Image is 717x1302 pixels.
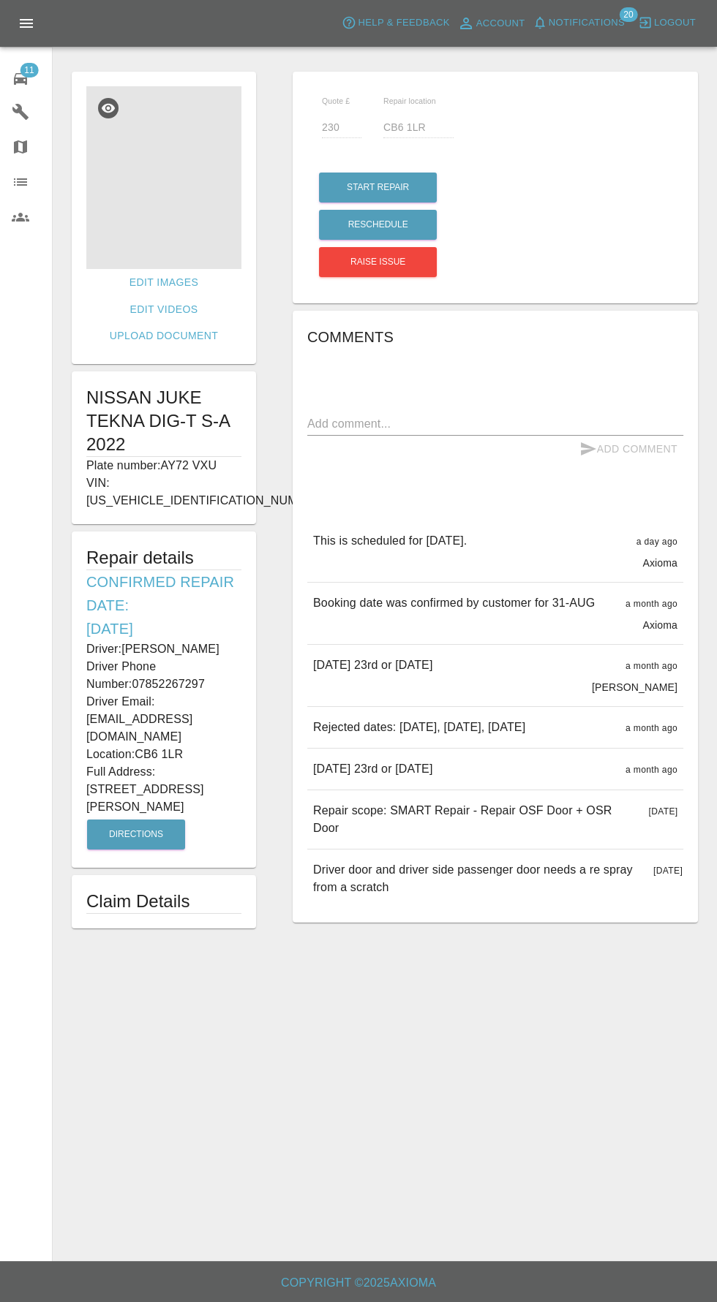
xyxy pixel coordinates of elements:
p: Axioma [642,618,677,632]
p: Repair scope: SMART Repair - Repair OSF Door + OSR Door [313,802,637,837]
h1: NISSAN JUKE TEKNA DIG-T S-A 2022 [86,386,241,456]
a: Edit Images [124,269,204,296]
button: Reschedule [319,210,437,240]
a: Edit Videos [124,296,204,323]
span: a month ago [626,599,677,609]
span: Logout [654,15,696,31]
button: Open drawer [9,6,44,41]
span: [DATE] [653,866,683,876]
p: Plate number: AY72 VXU [86,457,241,474]
button: Logout [634,12,699,34]
p: Driver door and driver side passenger door needs a re spray from a scratch [313,861,642,896]
p: Driver Email: [EMAIL_ADDRESS][DOMAIN_NAME] [86,693,241,746]
span: 11 [20,63,38,77]
button: Start Repair [319,173,437,203]
span: Help & Feedback [358,15,449,31]
p: Rejected dates: [DATE], [DATE], [DATE] [313,719,525,736]
a: Account [454,12,529,35]
span: Account [476,15,525,32]
span: a month ago [626,723,677,733]
p: VIN: [US_VEHICLE_IDENTIFICATION_NUMBER] [86,474,241,510]
h6: Confirmed Repair Date: [DATE] [86,570,241,640]
p: Full Address: [STREET_ADDRESS][PERSON_NAME] [86,763,241,816]
img: 329c1fcb-4066-43f3-b79d-0c7514d3a5e4 [86,86,241,269]
p: [DATE] 23rd or [DATE] [313,760,433,778]
p: Booking date was confirmed by customer for 31-AUG [313,594,595,612]
span: Quote £ [322,96,350,105]
p: Location: CB6 1LR [86,746,241,763]
span: Notifications [549,15,625,31]
p: Driver: [PERSON_NAME] [86,640,241,658]
h5: Repair details [86,546,241,569]
p: [DATE] 23rd or [DATE] [313,656,433,674]
h6: Comments [307,325,683,349]
button: Directions [87,820,185,849]
h1: Claim Details [86,890,241,913]
p: Axioma [642,556,677,570]
h6: Copyright © 2025 Axioma [12,1273,705,1293]
span: a day ago [637,537,677,547]
a: Upload Document [104,322,224,349]
span: 20 [619,7,637,22]
button: Notifications [529,12,628,34]
p: This is scheduled for [DATE]. [313,532,467,550]
button: Help & Feedback [338,12,453,34]
span: a month ago [626,765,677,775]
p: Driver Phone Number: 07852267297 [86,658,241,693]
span: a month ago [626,661,677,671]
p: [PERSON_NAME] [592,680,677,694]
span: [DATE] [648,806,677,817]
button: Raise issue [319,247,437,277]
span: Repair location [383,96,436,105]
